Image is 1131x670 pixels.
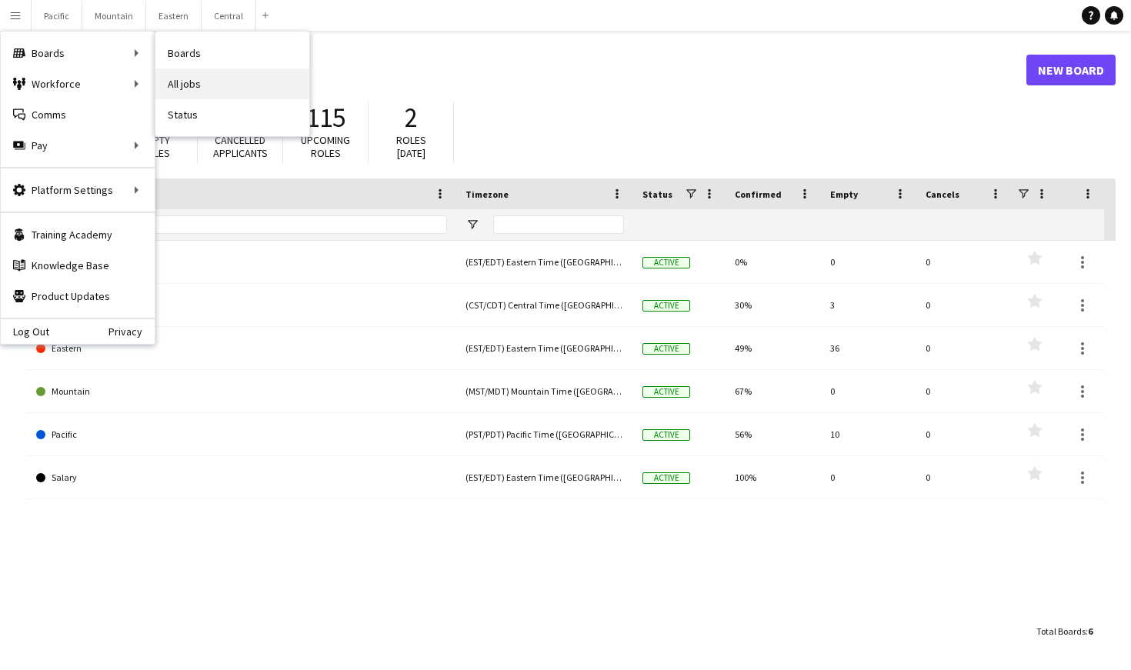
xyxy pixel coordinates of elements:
[493,215,624,234] input: Timezone Filter Input
[916,413,1012,455] div: 0
[301,133,350,160] span: Upcoming roles
[1,250,155,281] a: Knowledge Base
[916,370,1012,412] div: 0
[155,68,309,99] a: All jobs
[642,188,672,200] span: Status
[456,327,633,369] div: (EST/EDT) Eastern Time ([GEOGRAPHIC_DATA] & [GEOGRAPHIC_DATA])
[642,300,690,312] span: Active
[1026,55,1116,85] a: New Board
[916,241,1012,283] div: 0
[202,1,256,31] button: Central
[642,386,690,398] span: Active
[726,456,821,498] div: 100%
[916,284,1012,326] div: 0
[1088,625,1093,637] span: 6
[456,456,633,498] div: (EST/EDT) Eastern Time ([GEOGRAPHIC_DATA] & [GEOGRAPHIC_DATA])
[926,188,959,200] span: Cancels
[36,370,447,413] a: Mountain
[213,133,268,160] span: Cancelled applicants
[1036,616,1093,646] div: :
[1,219,155,250] a: Training Academy
[642,343,690,355] span: Active
[155,38,309,68] a: Boards
[456,284,633,326] div: (CST/CDT) Central Time ([GEOGRAPHIC_DATA] & [GEOGRAPHIC_DATA])
[108,325,155,338] a: Privacy
[36,456,447,499] a: Salary
[821,370,916,412] div: 0
[36,413,447,456] a: Pacific
[306,101,345,135] span: 115
[465,188,509,200] span: Timezone
[82,1,146,31] button: Mountain
[735,188,782,200] span: Confirmed
[64,215,447,234] input: Board name Filter Input
[1,99,155,130] a: Comms
[821,413,916,455] div: 10
[27,58,1026,82] h1: Boards
[821,241,916,283] div: 0
[642,257,690,268] span: Active
[830,188,858,200] span: Empty
[396,133,426,160] span: Roles [DATE]
[456,413,633,455] div: (PST/PDT) Pacific Time ([GEOGRAPHIC_DATA] & [GEOGRAPHIC_DATA])
[1036,625,1086,637] span: Total Boards
[32,1,82,31] button: Pacific
[726,284,821,326] div: 30%
[726,413,821,455] div: 56%
[642,429,690,441] span: Active
[916,327,1012,369] div: 0
[821,284,916,326] div: 3
[456,370,633,412] div: (MST/MDT) Mountain Time ([GEOGRAPHIC_DATA] & [GEOGRAPHIC_DATA])
[1,68,155,99] div: Workforce
[146,1,202,31] button: Eastern
[916,456,1012,498] div: 0
[36,327,447,370] a: Eastern
[726,241,821,283] div: 0%
[821,327,916,369] div: 36
[1,325,49,338] a: Log Out
[1,130,155,161] div: Pay
[456,241,633,283] div: (EST/EDT) Eastern Time ([GEOGRAPHIC_DATA] & [GEOGRAPHIC_DATA])
[405,101,418,135] span: 2
[36,241,447,284] a: Castings & Trainings
[465,218,479,232] button: Open Filter Menu
[1,38,155,68] div: Boards
[821,456,916,498] div: 0
[726,370,821,412] div: 67%
[155,99,309,130] a: Status
[1,175,155,205] div: Platform Settings
[36,284,447,327] a: Central
[1,281,155,312] a: Product Updates
[726,327,821,369] div: 49%
[642,472,690,484] span: Active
